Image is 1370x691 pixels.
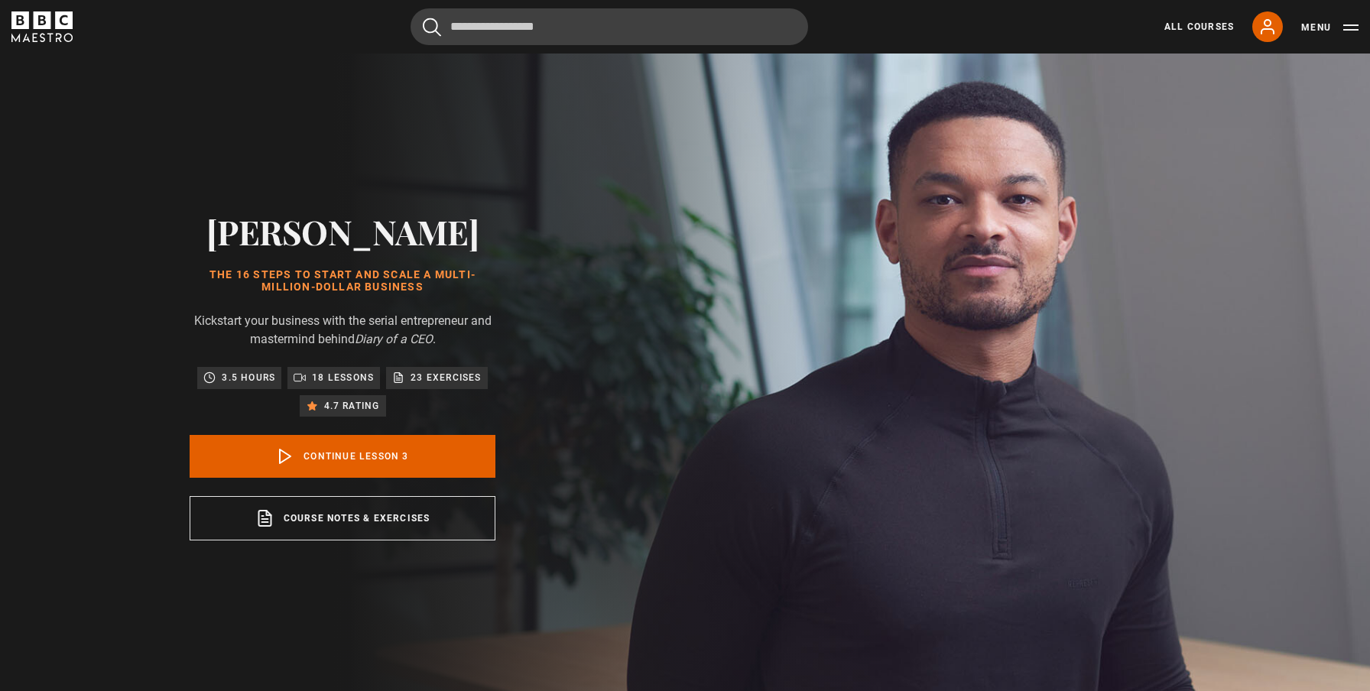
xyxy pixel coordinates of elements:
h1: The 16 Steps to Start and Scale a Multi-Million-Dollar Business [190,269,495,294]
input: Search [411,8,808,45]
button: Submit the search query [423,18,441,37]
p: 3.5 hours [222,370,275,385]
i: Diary of a CEO [355,332,433,346]
button: Toggle navigation [1301,20,1359,35]
a: All Courses [1164,20,1234,34]
svg: BBC Maestro [11,11,73,42]
a: Continue lesson 3 [190,435,495,478]
h2: [PERSON_NAME] [190,212,495,251]
p: 18 lessons [312,370,374,385]
p: 4.7 rating [324,398,380,414]
p: 23 exercises [411,370,481,385]
p: Kickstart your business with the serial entrepreneur and mastermind behind . [190,312,495,349]
a: Course notes & exercises [190,496,495,540]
